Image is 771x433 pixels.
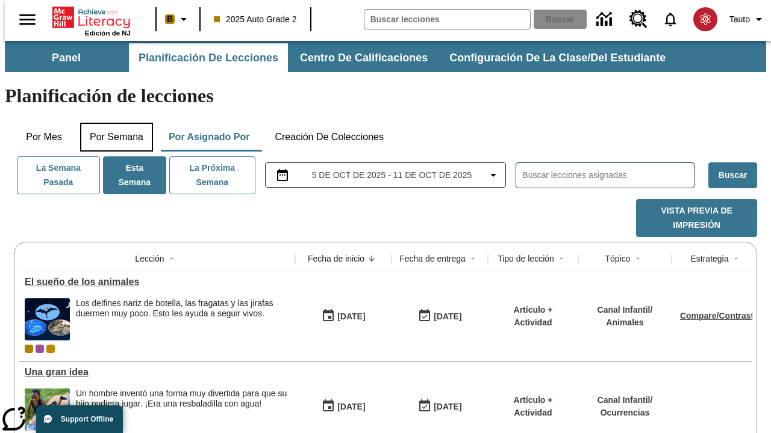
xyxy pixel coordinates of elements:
input: Buscar lecciones asignadas [522,167,694,184]
button: Por semana [80,123,153,152]
div: Los delfines nariz de botella, las fragatas y las jirafas duermen muy poco. Esto les ayuda a segu... [76,298,289,319]
a: El sueño de los animales, Lecciones [25,277,289,287]
div: Subbarra de navegación [5,41,766,72]
div: Fecha de inicio [308,253,364,265]
button: Centro de calificaciones [290,43,437,72]
button: 10/10/25: Último día en que podrá accederse la lección [414,305,466,328]
a: Una gran idea, Lecciones [25,367,289,378]
a: Compare/Contrast [680,311,754,321]
a: Portada [52,5,131,29]
p: Canal Infantil / [598,394,653,407]
a: Notificaciones [655,4,686,35]
button: Por asignado por [159,123,260,152]
div: Un hombre inventó una forma muy divertida para que su hijo pudiera jugar. ¡Era una resbaladilla c... [76,388,289,431]
span: 2025 Auto Grade 2 [214,13,297,26]
button: Sort [466,251,480,266]
div: [DATE] [337,309,365,324]
button: Boost El color de la clase es anaranjado claro. Cambiar el color de la clase. [160,8,196,30]
div: OL 2025 Auto Grade 3 [36,345,44,353]
span: 5 de oct de 2025 - 11 de oct de 2025 [312,169,472,182]
div: [DATE] [434,309,461,324]
input: Buscar campo [364,10,530,29]
button: Buscar [708,162,757,188]
span: Centro de calificaciones [300,51,428,65]
button: Vista previa de impresión [636,199,757,237]
p: Canal Infantil / [598,304,653,316]
span: Panel [52,51,81,65]
button: Sort [554,251,569,266]
div: El sueño de los animales [25,277,289,287]
button: Perfil/Configuración [725,8,771,30]
button: Sort [164,251,179,266]
button: Creación de colecciones [265,123,393,152]
div: New 2025 class [46,345,55,353]
p: Ocurrencias [598,407,653,419]
p: Artículo + Actividad [494,304,572,329]
button: La semana pasada [17,156,100,194]
svg: Collapse Date Range Filter [486,168,501,182]
a: Centro de información [589,3,622,36]
div: Los delfines nariz de botella, las fragatas y las jirafas duermen muy poco. Esto les ayuda a segu... [76,298,289,340]
span: Configuración de la clase/del estudiante [449,51,666,65]
button: Escoja un nuevo avatar [686,4,725,35]
div: Lección [135,253,164,265]
div: Una gran idea [25,367,289,378]
div: Portada [52,4,131,37]
button: La próxima semana [169,156,255,194]
button: Sort [364,251,379,266]
span: Tauto [729,13,750,26]
button: Support Offline [36,405,123,433]
div: Tipo de lección [498,253,554,265]
p: Animales [598,316,653,329]
h1: Planificación de lecciones [5,85,766,107]
button: 10/10/25: Primer día en que estuvo disponible la lección [317,305,369,328]
span: Edición de NJ [85,29,131,37]
div: [DATE] [434,399,461,414]
button: Por mes [14,123,74,152]
button: Seleccione el intervalo de fechas opción del menú [270,168,501,182]
img: Fotos de una fragata, dos delfines nariz de botella y una jirafa sobre un fondo de noche estrellada. [25,298,70,340]
span: B [167,11,173,26]
button: Sort [631,251,645,266]
img: un niño sonríe mientras se desliza en una resbaladilla con agua [25,388,70,431]
button: 10/08/25: Último día en que podrá accederse la lección [414,395,466,418]
button: 10/08/25: Primer día en que estuvo disponible la lección [317,395,369,418]
img: avatar image [693,7,717,31]
button: Sort [729,251,743,266]
div: Clase actual [25,345,33,353]
div: Estrategia [690,253,728,265]
button: Planificación de lecciones [129,43,288,72]
div: [DATE] [337,399,365,414]
div: Un hombre inventó una forma muy divertida para que su hijo pudiera jugar. ¡Era una resbaladilla c... [76,388,289,409]
span: Support Offline [61,415,113,423]
button: Panel [6,43,126,72]
span: Planificación de lecciones [139,51,278,65]
a: Centro de recursos, Se abrirá en una pestaña nueva. [622,3,655,35]
button: Configuración de la clase/del estudiante [440,43,675,72]
div: Subbarra de navegación [5,43,676,72]
div: Tópico [605,253,630,265]
button: Esta semana [103,156,166,194]
div: Fecha de entrega [399,253,466,265]
button: Abrir el menú lateral [10,2,45,37]
p: Artículo + Actividad [494,394,572,419]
